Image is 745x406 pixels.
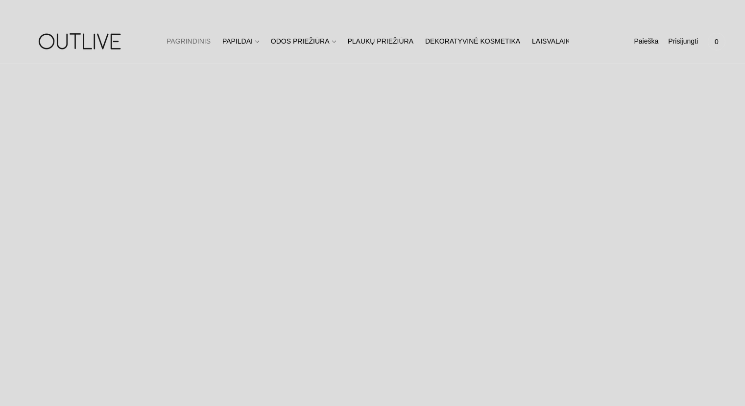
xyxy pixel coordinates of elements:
a: LAISVALAIKIUI [532,31,585,52]
img: OUTLIVE [20,24,142,58]
a: PLAUKŲ PRIEŽIŪRA [347,31,413,52]
a: Paieška [634,31,658,52]
a: 0 [708,31,725,52]
a: Prisijungti [668,31,698,52]
a: ODOS PRIEŽIŪRA [271,31,336,52]
a: DEKORATYVINĖ KOSMETIKA [425,31,520,52]
a: PAPILDAI [222,31,259,52]
a: PAGRINDINIS [167,31,211,52]
span: 0 [710,35,723,48]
